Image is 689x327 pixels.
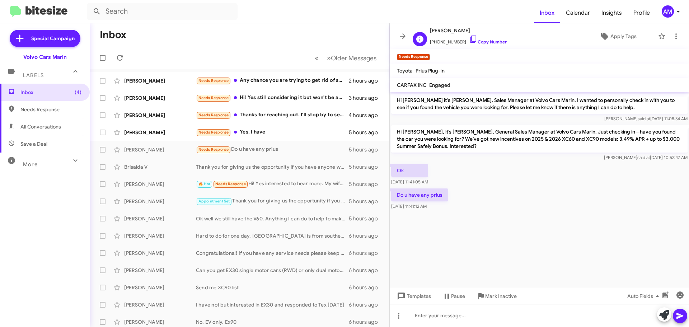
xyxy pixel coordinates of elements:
[23,53,67,61] div: Volvo Cars Marin
[469,39,507,45] a: Copy Number
[100,29,126,41] h1: Inbox
[416,67,445,74] span: Prius Plug-In
[610,30,637,43] span: Apply Tags
[196,197,349,205] div: Thank you for giving us the opportunity if you have anyone who is considering a Volvo we would ap...
[124,318,196,326] div: [PERSON_NAME]
[349,232,384,239] div: 6 hours ago
[348,112,384,119] div: 4 hours ago
[638,116,650,121] span: said at
[20,106,81,113] span: Needs Response
[198,113,229,117] span: Needs Response
[20,123,61,130] span: All Conversations
[349,284,384,291] div: 6 hours ago
[628,3,656,23] a: Profile
[627,290,662,303] span: Auto Fields
[604,155,688,160] span: [PERSON_NAME] [DATE] 10:52:47 AM
[124,249,196,257] div: [PERSON_NAME]
[391,179,428,184] span: [DATE] 11:41:05 AM
[560,3,596,23] a: Calendar
[596,3,628,23] a: Insights
[196,267,349,274] div: Can you get EX30 single motor cars (RWD) or only dual motor (AWD)?
[349,215,384,222] div: 5 hours ago
[215,182,246,186] span: Needs Response
[124,112,196,119] div: [PERSON_NAME]
[196,301,349,308] div: I have not but interested in EX30 and responded to Tex [DATE]
[471,290,522,303] button: Mark Inactive
[196,145,349,154] div: Do u have any prius
[196,180,349,188] div: Hi! Yes interested to hear more. My wife and I are planning on coming in [DATE] to test drive and...
[349,77,384,84] div: 2 hours ago
[311,51,381,65] nav: Page navigation example
[349,301,384,308] div: 6 hours ago
[124,163,196,170] div: Brisaida V
[10,30,80,47] a: Special Campaign
[391,125,688,153] p: Hi [PERSON_NAME], it’s [PERSON_NAME], General Sales Manager at Volvo Cars Marin. Just checking in...
[349,129,384,136] div: 5 hours ago
[196,163,349,170] div: Thank you for giving us the opportunity if you have anyone who is considering a Volvo we would ap...
[87,3,238,20] input: Search
[349,249,384,257] div: 6 hours ago
[124,232,196,239] div: [PERSON_NAME]
[196,111,348,119] div: Thanks for reaching out. I'll stop by to see what's new and how new models are different.
[604,116,688,121] span: [PERSON_NAME] [DATE] 11:08:34 AM
[196,284,349,291] div: Send me XC90 list
[196,232,349,239] div: Hard to do for one day. [GEOGRAPHIC_DATA] is from southern side of sf to hillsborough. So we'd ha...
[437,290,471,303] button: Pause
[124,146,196,153] div: [PERSON_NAME]
[391,204,427,209] span: [DATE] 11:41:12 AM
[124,301,196,308] div: [PERSON_NAME]
[124,284,196,291] div: [PERSON_NAME]
[124,181,196,188] div: [PERSON_NAME]
[391,164,428,177] p: Ok
[198,199,230,204] span: Appointment Set
[349,267,384,274] div: 6 hours ago
[75,89,81,96] span: (4)
[20,89,81,96] span: Inbox
[397,54,430,60] small: Needs Response
[310,51,323,65] button: Previous
[485,290,517,303] span: Mark Inactive
[198,78,229,83] span: Needs Response
[196,249,349,257] div: Congratulations!! If you have any service needs please keep us in mind.
[124,215,196,222] div: [PERSON_NAME]
[622,290,667,303] button: Auto Fields
[451,290,465,303] span: Pause
[124,94,196,102] div: [PERSON_NAME]
[534,3,560,23] a: Inbox
[198,182,211,186] span: 🔥 Hot
[196,318,349,326] div: No. EV only. Ex90
[327,53,331,62] span: »
[430,35,507,46] span: [PHONE_NUMBER]
[397,67,413,74] span: Toyota
[349,198,384,205] div: 5 hours ago
[581,30,655,43] button: Apply Tags
[124,267,196,274] div: [PERSON_NAME]
[395,290,431,303] span: Templates
[349,318,384,326] div: 6 hours ago
[196,94,349,102] div: Hi! Yes still considering it but won't be able to come in until September. Thanks for following up!
[349,181,384,188] div: 5 hours ago
[391,94,688,114] p: Hi [PERSON_NAME] it's [PERSON_NAME], Sales Manager at Volvo Cars Marin. I wanted to personally ch...
[349,94,384,102] div: 3 hours ago
[196,128,349,136] div: Yes. I have
[198,130,229,135] span: Needs Response
[196,215,349,222] div: Ok well we still have the V60. Anything I can do to help to make your decision easier for you whi...
[196,76,349,85] div: Any chance you are trying to get rid of some 2024 xc30s for lease?
[124,77,196,84] div: [PERSON_NAME]
[124,129,196,136] div: [PERSON_NAME]
[331,54,376,62] span: Older Messages
[20,140,47,148] span: Save a Deal
[656,5,681,18] button: AM
[662,5,674,18] div: AM
[349,146,384,153] div: 5 hours ago
[391,188,448,201] p: Do u have any prius
[429,82,450,88] span: Engaged
[349,163,384,170] div: 5 hours ago
[323,51,381,65] button: Next
[124,198,196,205] div: [PERSON_NAME]
[198,147,229,152] span: Needs Response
